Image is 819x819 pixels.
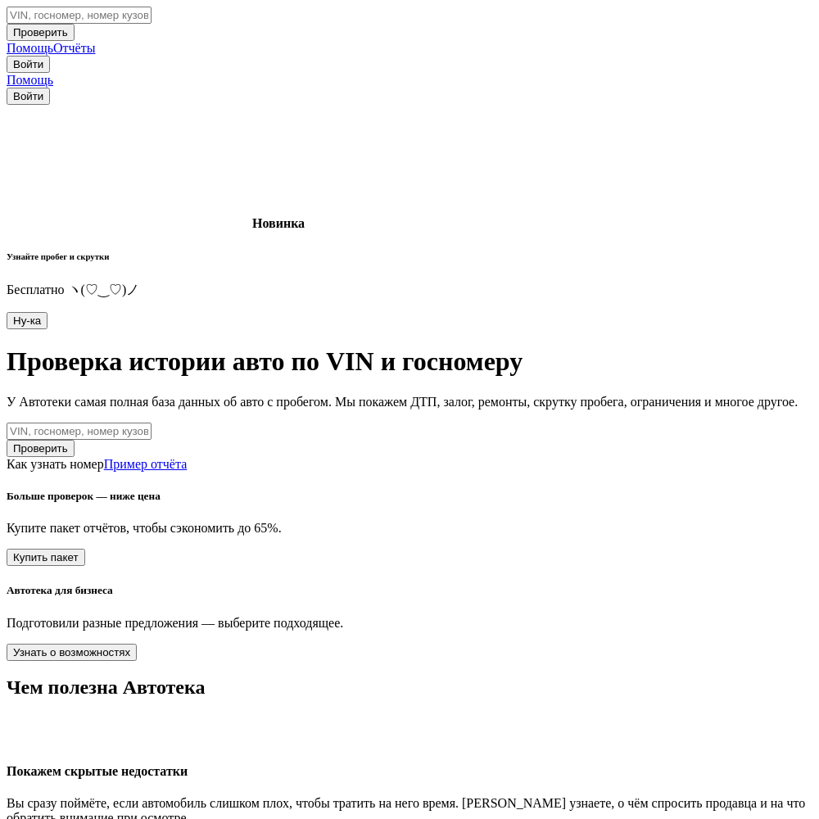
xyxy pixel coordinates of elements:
[7,7,152,24] input: VIN, госномер, номер кузова
[7,676,812,699] h2: Чем полезна Автотека
[13,26,68,38] span: Проверить
[7,616,812,631] p: Подготовили разные предложения — выберите подходящее.
[7,644,137,661] button: Узнать о возможностях
[53,41,95,55] a: Отчёты
[7,73,53,87] a: Помощь
[13,646,130,658] span: Узнать о возможностях
[7,423,152,440] input: VIN, госномер, номер кузова
[13,58,43,70] span: Войти
[7,764,812,779] h4: Покажем скрытые недостатки
[7,56,50,73] button: Войти
[7,346,812,377] h1: Проверка истории авто по VIN и госномеру
[13,314,41,327] span: Ну‑ка
[104,457,188,471] a: Пример отчёта
[7,490,812,503] h5: Больше проверок — ниже цена
[7,584,812,597] h5: Автотека для бизнеса
[13,442,68,455] span: Проверить
[7,549,85,566] button: Купить пакет
[7,440,75,457] button: Проверить
[7,457,104,471] a: Как узнать номер
[7,251,812,261] h6: Узнайте пробег и скрутки
[7,41,53,55] a: Помощь
[252,216,305,230] strong: Новинка
[7,521,812,536] p: Купите пакет отчётов, чтобы сэкономить до 65%.
[13,551,79,563] span: Купить пакет
[7,24,75,41] button: Проверить
[7,282,812,299] p: Бесплатно ヽ(♡‿♡)ノ
[7,88,50,105] button: Войти
[7,395,812,409] p: У Автотеки самая полная база данных об авто с пробегом. Мы покажем ДТП, залог, ремонты, скрутку п...
[13,90,43,102] span: Войти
